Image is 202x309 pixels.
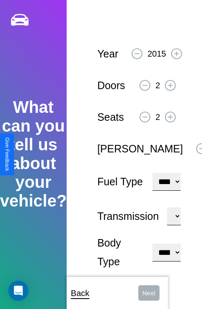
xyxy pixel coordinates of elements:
[138,285,160,301] button: Next
[97,76,125,95] p: Doors
[155,110,160,125] p: 2
[155,78,160,93] p: 2
[97,45,119,63] p: Year
[97,207,159,226] p: Transmission
[8,281,28,301] div: Open Intercom Messenger
[147,46,166,61] p: 2015
[97,234,144,271] p: Body Type
[71,286,89,301] p: Back
[4,137,10,171] div: Give Feedback
[97,140,183,158] p: [PERSON_NAME]
[97,172,144,191] p: Fuel Type
[97,108,124,127] p: Seats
